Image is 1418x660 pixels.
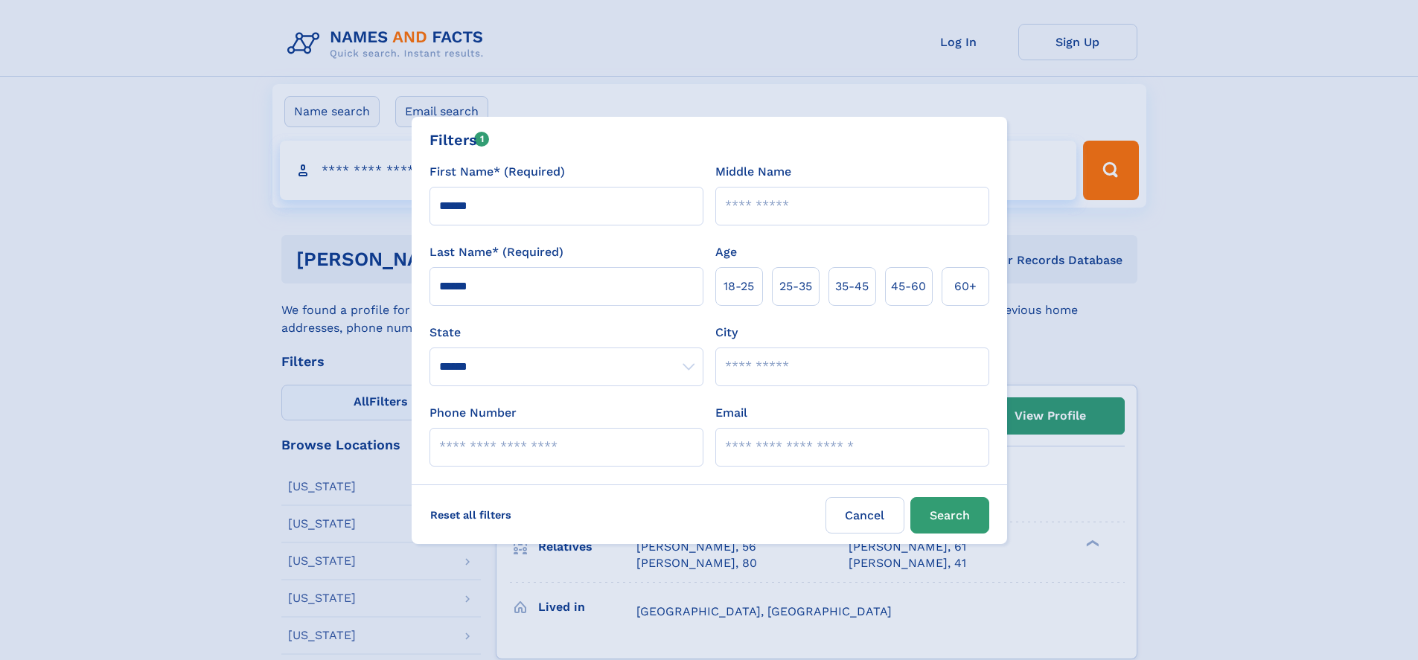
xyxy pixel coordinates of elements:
[779,278,812,295] span: 25‑35
[835,278,869,295] span: 35‑45
[891,278,926,295] span: 45‑60
[910,497,989,534] button: Search
[715,324,738,342] label: City
[421,497,521,533] label: Reset all filters
[429,243,563,261] label: Last Name* (Required)
[715,163,791,181] label: Middle Name
[429,163,565,181] label: First Name* (Required)
[715,404,747,422] label: Email
[429,324,703,342] label: State
[715,243,737,261] label: Age
[429,404,517,422] label: Phone Number
[825,497,904,534] label: Cancel
[954,278,977,295] span: 60+
[429,129,490,151] div: Filters
[724,278,754,295] span: 18‑25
